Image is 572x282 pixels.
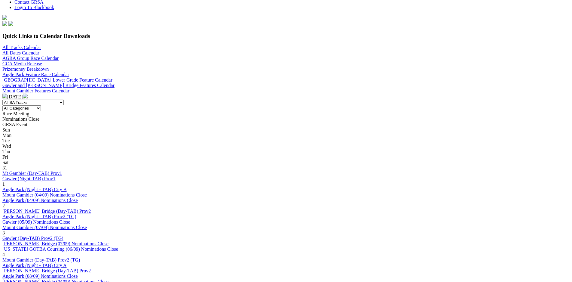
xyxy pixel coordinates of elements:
a: Angle Park Feature Race Calendar [2,72,69,77]
a: Angle Park (Night - TAB) Prov2 (TG) [2,214,76,219]
a: Gawler (Night-TAB) Prov1 [2,176,55,181]
a: Angle Park (08/09) Nominations Close [2,274,78,279]
a: [PERSON_NAME] Bridge (07/09) Nominations Close [2,241,109,246]
div: Sat [2,160,570,165]
div: Race Meeting [2,111,570,116]
a: All Tracks Calendar [2,45,41,50]
a: [US_STATE] GOTBA Coursing (06/09) Nominations Close [2,246,118,252]
a: Mount Gambier (Day-TAB) Prov2 (TG) [2,257,80,262]
span: 1 [2,181,5,187]
a: Gawler (Day-TAB) Prov2 (TG) [2,236,63,241]
a: GCA Media Release [2,61,42,66]
div: Thu [2,149,570,154]
a: Mount Gambier Features Calendar [2,88,69,93]
a: Prizemoney Breakdown [2,67,49,72]
span: 2 [2,203,5,208]
a: Gawler and [PERSON_NAME] Bridge Features Calendar [2,83,115,88]
div: Sun [2,127,570,133]
img: facebook.svg [2,21,7,26]
div: GRSA Event [2,122,570,127]
div: Mon [2,133,570,138]
span: 3 [2,230,5,235]
a: AGRA Group Race Calendar [2,56,59,61]
a: Mt Gambier (Day-TAB) Prov1 [2,171,62,176]
div: Tue [2,138,570,144]
a: Angle Park (Night - TAB) City A [2,263,67,268]
a: Gawler (05/09) Nominations Close [2,219,70,225]
span: 31 [2,165,7,170]
span: 4 [2,252,5,257]
a: [PERSON_NAME] Bridge (Day-TAB) Prov2 [2,209,91,214]
a: [PERSON_NAME] Bridge (Day-TAB) Prov2 [2,268,91,273]
div: Wed [2,144,570,149]
img: chevron-right-pager-white.svg [23,94,28,98]
h3: Quick Links to Calendar Downloads [2,33,570,39]
a: All Dates Calendar [2,50,39,55]
a: [GEOGRAPHIC_DATA] Lower Grade Feature Calendar [2,77,112,82]
a: Angle Park (04/09) Nominations Close [2,198,78,203]
a: Angle Park (Night - TAB) City B [2,187,67,192]
a: Mount Gambier (07/09) Nominations Close [2,225,87,230]
a: Login To Blackbook [14,5,54,10]
div: Fri [2,154,570,160]
div: [DATE] [2,94,570,100]
a: Mount Gambier (04/09) Nominations Close [2,192,87,197]
img: chevron-left-pager-white.svg [2,94,7,98]
div: Nominations Close [2,116,570,122]
img: logo-grsa-white.png [2,15,7,20]
img: twitter.svg [8,21,13,26]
